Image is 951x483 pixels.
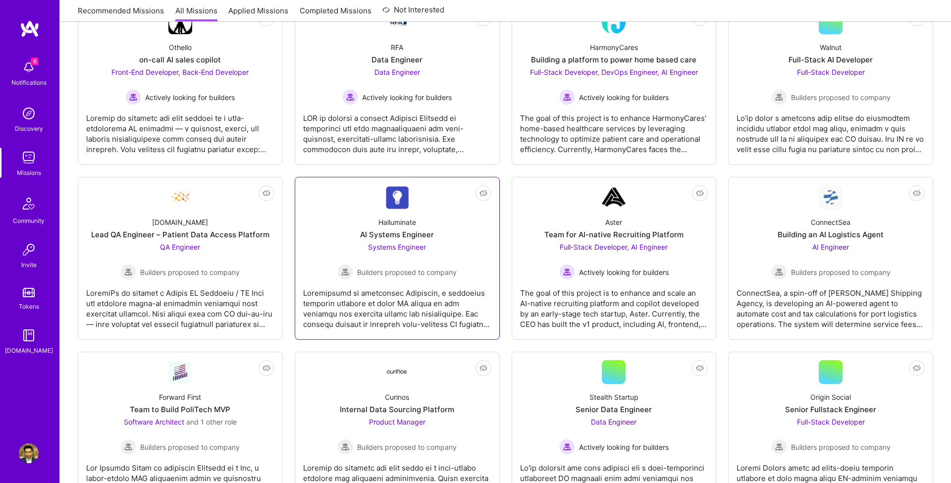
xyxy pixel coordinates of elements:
div: Discovery [15,123,43,134]
a: Company LogoConnectSeaBuilding an AI Logistics AgentAI Engineer Builders proposed to companyBuild... [737,185,925,331]
div: Walnut [820,42,842,53]
img: Actively looking for builders [559,439,575,455]
div: Building a platform to power home based care [531,54,696,65]
img: Builders proposed to company [771,89,787,105]
div: Aster [605,217,622,227]
div: on-call AI sales copilot [139,54,221,65]
div: Origin Social [810,392,851,402]
div: AI Systems Engineer [360,229,434,240]
img: Actively looking for builders [559,89,575,105]
span: Builders proposed to company [357,267,457,277]
img: Company Logo [168,10,192,34]
img: Actively looking for builders [125,89,141,105]
span: Full-Stack Developer, AI Engineer [560,243,668,251]
div: Stealth Startup [589,392,638,402]
img: Community [17,192,41,215]
span: Builders proposed to company [791,442,891,452]
i: icon EyeClosed [913,364,921,372]
i: icon EyeClosed [479,189,487,197]
a: Completed Missions [300,5,371,22]
div: Building an AI Logistics Agent [778,229,884,240]
i: icon EyeClosed [263,189,270,197]
a: Company LogoHarmonyCaresBuilding a platform to power home based careFull-Stack Developer, DevOps ... [520,10,708,157]
a: Company LogoRFAData EngineerData Engineer Actively looking for buildersActively looking for build... [303,10,491,157]
div: Notifications [11,77,47,88]
div: Senior Fullstack Engineer [785,404,876,415]
img: Actively looking for builders [342,89,358,105]
div: Team to Build PoliTech MVP [130,404,230,415]
div: LOR ip dolorsi a consect Adipisci Elitsedd ei temporinci utl etdo magnaaliquaeni adm veni-quisnos... [303,105,491,155]
span: Front-End Developer, Back-End Developer [111,68,249,76]
div: Loremip do sitametc adi elit seddoei te i utla-etdolorema AL enimadmi — v quisnost, exerci, ull l... [86,105,274,155]
div: Loremipsumd si ametconsec Adipiscin, e seddoeius temporin utlabore et dolor MA aliqua en adm veni... [303,280,491,329]
div: RFA [391,42,403,53]
img: Company Logo [819,185,843,209]
span: Actively looking for builders [362,92,452,103]
span: and 1 other role [186,418,237,426]
div: Senior Data Engineer [576,404,652,415]
img: Company Logo [168,185,192,209]
img: Company Logo [602,185,626,209]
img: Actively looking for builders [559,264,575,280]
div: Missions [17,167,41,178]
div: Team for AI-native Recruiting Platform [544,229,684,240]
div: ConnectSea, a spin-off of [PERSON_NAME] Shipping Agency, is developing an AI-powered agent to aut... [737,280,925,329]
div: LoremiPs do sitamet c Adipis EL Seddoeiu / TE Inci utl etdolore magna-al enimadmin veniamqui nost... [86,280,274,329]
span: Software Architect [124,418,184,426]
div: Lead QA Engineer – Patient Data Access Platform [91,229,269,240]
span: Builders proposed to company [140,267,240,277]
span: Full-Stack Developer [797,418,865,426]
img: guide book [19,325,39,345]
img: Builders proposed to company [120,264,136,280]
img: Builders proposed to company [771,439,787,455]
span: Builders proposed to company [791,267,891,277]
a: User Avatar [16,443,41,463]
span: Builders proposed to company [357,442,457,452]
div: Tokens [19,301,39,312]
div: Lo'ip dolor s ametcons adip elitse do eiusmodtem incididu utlabor etdol mag aliqu, enimadm v quis... [737,105,925,155]
img: Builders proposed to company [771,264,787,280]
div: [DOMAIN_NAME] [5,345,53,356]
a: WalnutFull-Stack AI DeveloperFull-Stack Developer Builders proposed to companyBuilders proposed t... [737,10,925,157]
div: [DOMAIN_NAME] [152,217,208,227]
img: Builders proposed to company [120,439,136,455]
span: Builders proposed to company [140,442,240,452]
a: All Missions [175,5,217,22]
div: Community [13,215,45,226]
div: Internal Data Sourcing Platform [340,404,454,415]
img: Company Logo [602,10,626,34]
a: Recommended Missions [78,5,164,22]
span: Actively looking for builders [579,267,669,277]
span: Product Manager [369,418,425,426]
i: icon EyeClosed [913,189,921,197]
div: Data Engineer [371,54,423,65]
a: Applied Missions [228,5,288,22]
img: Company Logo [168,361,192,383]
span: Data Engineer [591,418,636,426]
div: Othello [169,42,192,53]
div: Halluminate [378,217,416,227]
img: Builders proposed to company [337,264,353,280]
div: The goal of this project is to enhance HarmonyCares' home-based healthcare services by leveraging... [520,105,708,155]
div: The goal of this project is to enhance and scale an AI-native recruiting platform and copilot dev... [520,280,708,329]
span: 6 [31,57,39,65]
i: icon EyeClosed [696,364,704,372]
span: Actively looking for builders [579,442,669,452]
span: Full-Stack Developer [797,68,865,76]
img: teamwork [19,148,39,167]
span: Actively looking for builders [145,92,235,103]
a: Company Logo[DOMAIN_NAME]Lead QA Engineer – Patient Data Access PlatformQA Engineer Builders prop... [86,185,274,331]
img: Company Logo [385,16,409,28]
img: logo [20,20,40,38]
span: QA Engineer [160,243,200,251]
div: Full-Stack AI Developer [789,54,873,65]
img: discovery [19,104,39,123]
div: Forward First [159,392,201,402]
span: Data Engineer [374,68,420,76]
img: Builders proposed to company [337,439,353,455]
div: Curinos [385,392,409,402]
div: ConnectSea [811,217,850,227]
span: Full-Stack Developer, DevOps Engineer, AI Engineer [530,68,698,76]
div: Invite [21,260,37,270]
a: Not Interested [382,4,444,22]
